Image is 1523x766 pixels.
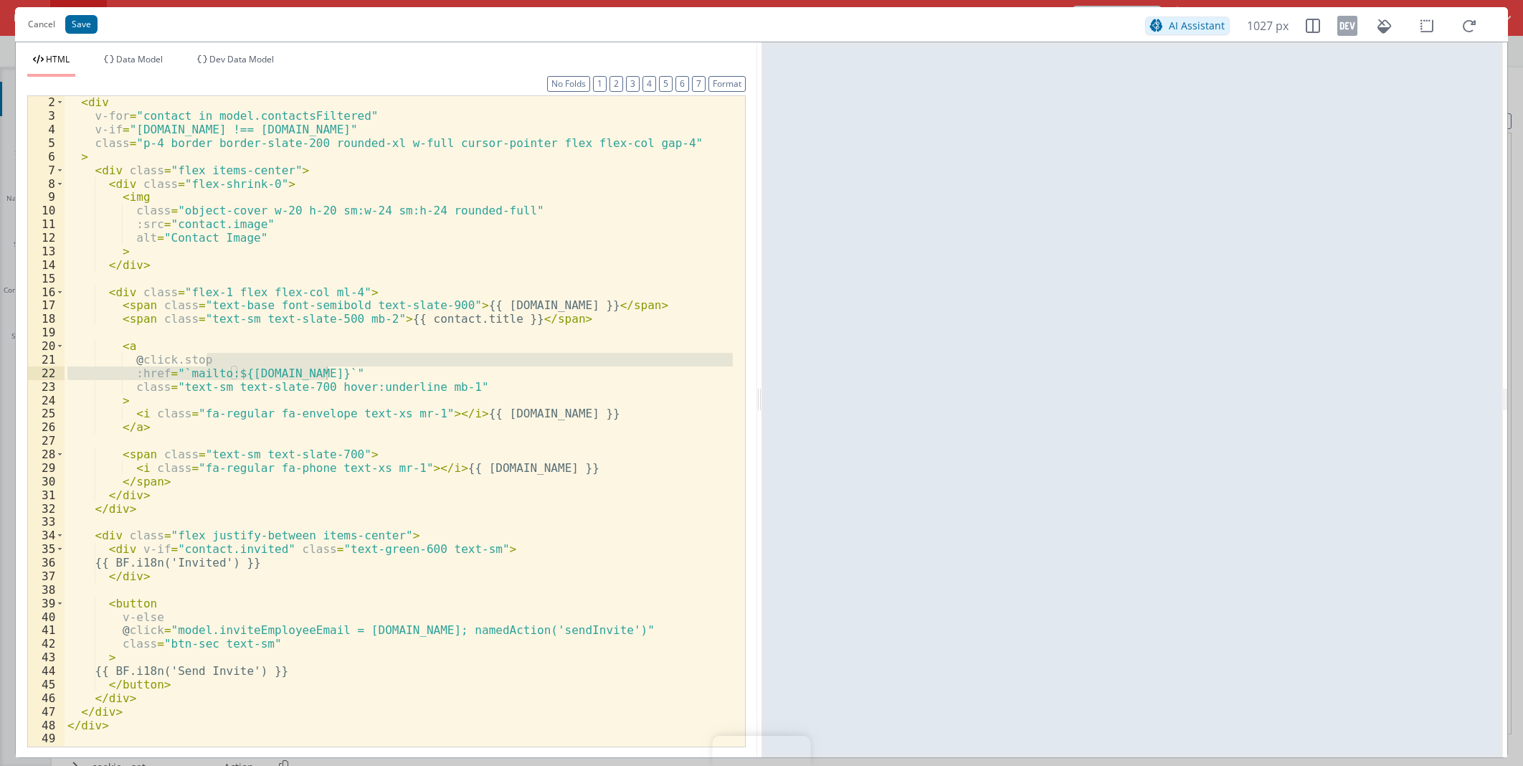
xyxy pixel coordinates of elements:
div: 12 [28,231,65,245]
div: 10 [28,204,65,217]
div: 38 [28,583,65,597]
div: 6 [28,150,65,164]
div: 39 [28,597,65,610]
button: 3 [626,76,640,92]
button: Save [65,15,98,34]
button: 1 [593,76,607,92]
div: 8 [28,177,65,191]
div: 9 [28,190,65,204]
div: 21 [28,353,65,367]
div: 30 [28,475,65,488]
div: 27 [28,434,65,448]
div: 44 [28,664,65,678]
div: 28 [28,448,65,461]
div: 41 [28,623,65,637]
div: 17 [28,298,65,312]
div: 36 [28,556,65,569]
div: 25 [28,407,65,420]
span: Dev Data Model [209,53,274,65]
span: AI Assistant [1169,19,1225,32]
div: 29 [28,461,65,475]
div: 3 [28,109,65,123]
button: 7 [692,76,706,92]
button: 4 [642,76,656,92]
button: No Folds [547,76,590,92]
div: 2 [28,95,65,109]
div: 42 [28,637,65,651]
button: 2 [609,76,623,92]
div: 37 [28,569,65,583]
button: 5 [659,76,673,92]
div: 22 [28,367,65,380]
div: 34 [28,529,65,542]
div: 5 [28,136,65,150]
div: 18 [28,312,65,326]
div: 45 [28,678,65,691]
span: Data Model [116,53,163,65]
div: 7 [28,164,65,177]
div: 20 [28,339,65,353]
div: 13 [28,245,65,258]
div: 40 [28,610,65,624]
div: 43 [28,651,65,664]
button: 6 [675,76,689,92]
div: 46 [28,691,65,705]
div: 47 [28,705,65,719]
button: Format [708,76,746,92]
span: 1027 px [1247,17,1289,34]
div: 4 [28,123,65,136]
div: 31 [28,488,65,502]
div: 32 [28,502,65,516]
iframe: Marker.io feedback button [713,736,811,766]
div: 11 [28,217,65,231]
div: 35 [28,542,65,556]
button: Cancel [21,14,62,34]
div: 16 [28,285,65,299]
div: 33 [28,515,65,529]
span: HTML [46,53,70,65]
div: 19 [28,326,65,339]
div: 14 [28,258,65,272]
div: 23 [28,380,65,394]
div: 49 [28,732,65,745]
div: 48 [28,719,65,732]
button: AI Assistant [1145,16,1230,35]
div: 26 [28,420,65,434]
div: 24 [28,394,65,407]
div: 15 [28,272,65,285]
